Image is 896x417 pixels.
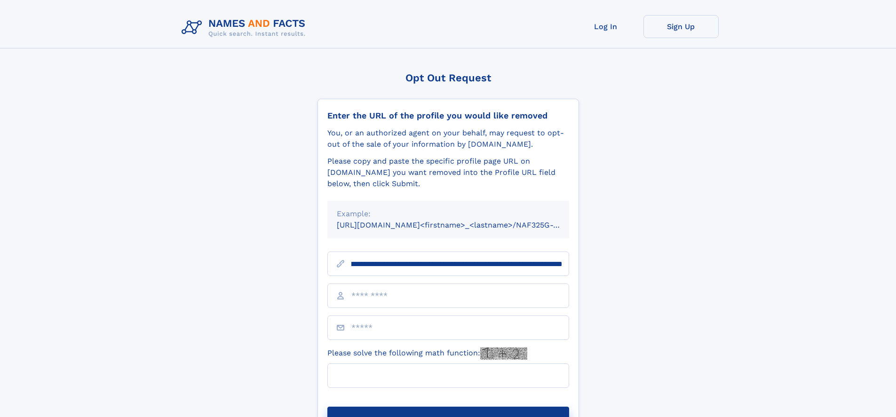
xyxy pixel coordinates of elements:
[327,347,527,360] label: Please solve the following math function:
[643,15,719,38] a: Sign Up
[337,220,587,229] small: [URL][DOMAIN_NAME]<firstname>_<lastname>/NAF325G-xxxxxxxx
[178,15,313,40] img: Logo Names and Facts
[327,127,569,150] div: You, or an authorized agent on your behalf, may request to opt-out of the sale of your informatio...
[568,15,643,38] a: Log In
[337,208,560,220] div: Example:
[327,156,569,189] div: Please copy and paste the specific profile page URL on [DOMAIN_NAME] you want removed into the Pr...
[327,110,569,121] div: Enter the URL of the profile you would like removed
[317,72,579,84] div: Opt Out Request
